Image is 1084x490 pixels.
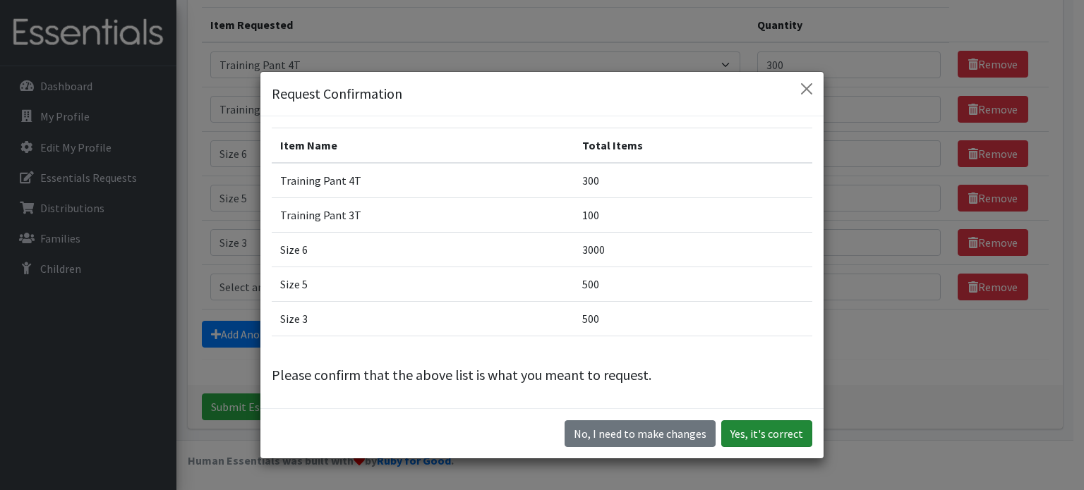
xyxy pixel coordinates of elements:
td: Training Pant 4T [272,163,574,198]
button: No I need to make changes [565,420,716,447]
button: Close [795,78,818,100]
td: 100 [574,197,812,232]
td: 500 [574,267,812,301]
h5: Request Confirmation [272,83,402,104]
td: Size 6 [272,232,574,267]
td: 3000 [574,232,812,267]
button: Yes, it's correct [721,420,812,447]
td: Training Pant 3T [272,197,574,232]
td: 500 [574,301,812,336]
p: Please confirm that the above list is what you meant to request. [272,365,812,386]
th: Item Name [272,128,574,163]
td: Size 3 [272,301,574,336]
td: Size 5 [272,267,574,301]
th: Total Items [574,128,812,163]
td: 300 [574,163,812,198]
